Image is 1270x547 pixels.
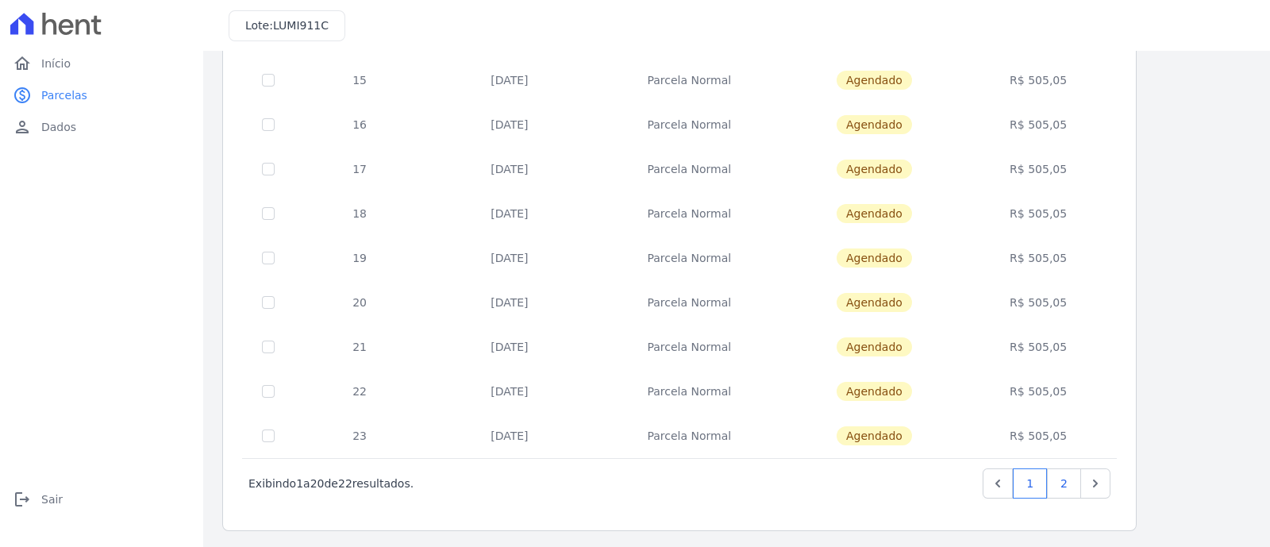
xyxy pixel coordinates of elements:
[1047,468,1081,499] a: 2
[425,280,593,325] td: [DATE]
[593,102,785,147] td: Parcela Normal
[13,86,32,105] i: paid
[964,191,1114,236] td: R$ 505,05
[964,236,1114,280] td: R$ 505,05
[1080,468,1110,499] a: Next
[964,325,1114,369] td: R$ 505,05
[593,236,785,280] td: Parcela Normal
[1013,468,1047,499] a: 1
[425,414,593,458] td: [DATE]
[837,204,912,223] span: Agendado
[593,325,785,369] td: Parcela Normal
[964,58,1114,102] td: R$ 505,05
[983,468,1013,499] a: Previous
[245,17,329,34] h3: Lote:
[6,48,197,79] a: homeInício
[294,414,425,458] td: 23
[273,19,329,32] span: LUMI911C
[6,111,197,143] a: personDados
[41,56,71,71] span: Início
[294,369,425,414] td: 22
[964,147,1114,191] td: R$ 505,05
[837,382,912,401] span: Agendado
[837,293,912,312] span: Agendado
[41,119,76,135] span: Dados
[41,491,63,507] span: Sair
[964,414,1114,458] td: R$ 505,05
[294,280,425,325] td: 20
[837,160,912,179] span: Agendado
[294,236,425,280] td: 19
[41,87,87,103] span: Parcelas
[13,117,32,137] i: person
[425,147,593,191] td: [DATE]
[425,58,593,102] td: [DATE]
[593,369,785,414] td: Parcela Normal
[837,248,912,268] span: Agendado
[13,490,32,509] i: logout
[294,147,425,191] td: 17
[6,483,197,515] a: logoutSair
[294,191,425,236] td: 18
[296,477,303,490] span: 1
[294,58,425,102] td: 15
[837,71,912,90] span: Agendado
[425,191,593,236] td: [DATE]
[425,236,593,280] td: [DATE]
[593,280,785,325] td: Parcela Normal
[964,369,1114,414] td: R$ 505,05
[837,337,912,356] span: Agendado
[964,280,1114,325] td: R$ 505,05
[837,426,912,445] span: Agendado
[593,191,785,236] td: Parcela Normal
[338,477,352,490] span: 22
[294,102,425,147] td: 16
[964,102,1114,147] td: R$ 505,05
[593,414,785,458] td: Parcela Normal
[425,369,593,414] td: [DATE]
[593,147,785,191] td: Parcela Normal
[593,58,785,102] td: Parcela Normal
[6,79,197,111] a: paidParcelas
[248,476,414,491] p: Exibindo a de resultados.
[310,477,325,490] span: 20
[425,102,593,147] td: [DATE]
[13,54,32,73] i: home
[837,115,912,134] span: Agendado
[294,325,425,369] td: 21
[425,325,593,369] td: [DATE]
